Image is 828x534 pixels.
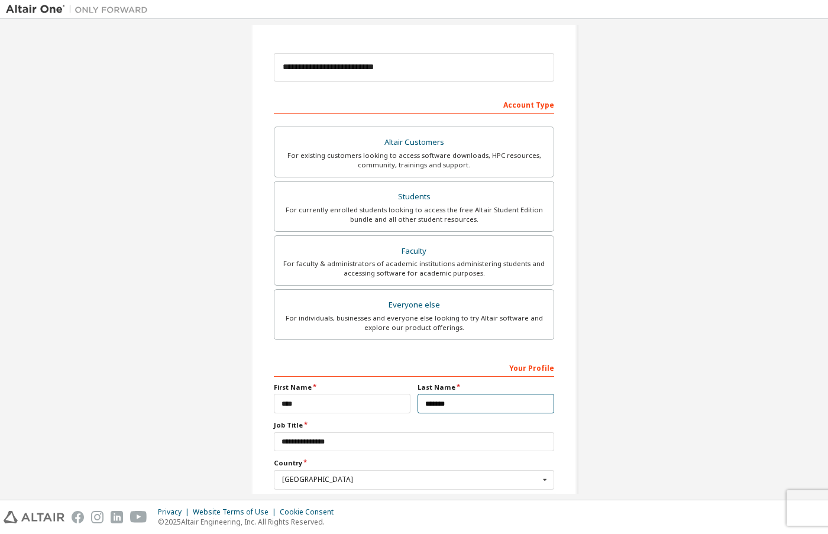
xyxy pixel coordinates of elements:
[280,507,341,517] div: Cookie Consent
[282,297,546,313] div: Everyone else
[274,420,554,430] label: Job Title
[130,511,147,523] img: youtube.svg
[282,151,546,170] div: For existing customers looking to access software downloads, HPC resources, community, trainings ...
[274,95,554,114] div: Account Type
[193,507,280,517] div: Website Terms of Use
[158,507,193,517] div: Privacy
[274,383,410,392] label: First Name
[282,189,546,205] div: Students
[158,517,341,527] p: © 2025 Altair Engineering, Inc. All Rights Reserved.
[111,511,123,523] img: linkedin.svg
[72,511,84,523] img: facebook.svg
[282,476,539,483] div: [GEOGRAPHIC_DATA]
[282,205,546,224] div: For currently enrolled students looking to access the free Altair Student Edition bundle and all ...
[91,511,103,523] img: instagram.svg
[282,259,546,278] div: For faculty & administrators of academic institutions administering students and accessing softwa...
[282,243,546,260] div: Faculty
[6,4,154,15] img: Altair One
[274,458,554,468] label: Country
[418,383,554,392] label: Last Name
[4,511,64,523] img: altair_logo.svg
[282,134,546,151] div: Altair Customers
[282,313,546,332] div: For individuals, businesses and everyone else looking to try Altair software and explore our prod...
[274,358,554,377] div: Your Profile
